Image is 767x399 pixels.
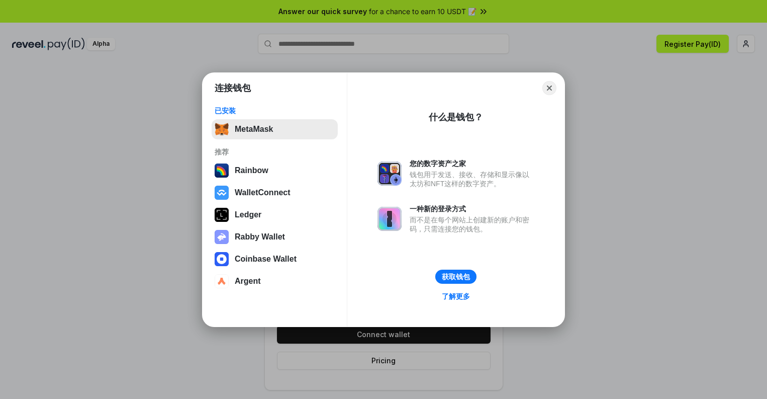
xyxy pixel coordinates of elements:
button: 获取钱包 [435,270,476,284]
img: svg+xml,%3Csvg%20width%3D%2228%22%20height%3D%2228%22%20viewBox%3D%220%200%2028%2028%22%20fill%3D... [215,252,229,266]
img: svg+xml,%3Csvg%20xmlns%3D%22http%3A%2F%2Fwww.w3.org%2F2000%2Fsvg%22%20fill%3D%22none%22%20viewBox... [377,162,402,186]
button: Coinbase Wallet [212,249,338,269]
div: 一种新的登录方式 [410,204,534,213]
div: 钱包用于发送、接收、存储和显示像以太坊和NFT这样的数字资产。 [410,170,534,188]
div: 了解更多 [442,292,470,301]
img: svg+xml,%3Csvg%20width%3D%2228%22%20height%3D%2228%22%20viewBox%3D%220%200%2028%2028%22%20fill%3D... [215,274,229,288]
div: 什么是钱包？ [429,111,483,123]
div: Coinbase Wallet [235,255,297,264]
div: 推荐 [215,147,335,156]
div: 已安装 [215,106,335,115]
img: svg+xml,%3Csvg%20xmlns%3D%22http%3A%2F%2Fwww.w3.org%2F2000%2Fsvg%22%20fill%3D%22none%22%20viewBox... [215,230,229,244]
img: svg+xml,%3Csvg%20fill%3D%22none%22%20height%3D%2233%22%20viewBox%3D%220%200%2035%2033%22%20width%... [215,122,229,136]
h1: 连接钱包 [215,82,251,94]
button: Ledger [212,205,338,225]
button: Argent [212,271,338,291]
div: MetaMask [235,125,273,134]
div: 获取钱包 [442,272,470,281]
button: Rainbow [212,161,338,181]
div: Argent [235,277,261,286]
div: Rabby Wallet [235,232,285,242]
img: svg+xml,%3Csvg%20width%3D%22120%22%20height%3D%22120%22%20viewBox%3D%220%200%20120%20120%22%20fil... [215,164,229,178]
a: 了解更多 [436,290,476,303]
button: WalletConnect [212,183,338,203]
div: WalletConnect [235,188,291,197]
div: 而不是在每个网站上创建新的账户和密码，只需连接您的钱包。 [410,215,534,233]
div: Rainbow [235,166,268,175]
img: svg+xml,%3Csvg%20xmlns%3D%22http%3A%2F%2Fwww.w3.org%2F2000%2Fsvg%22%20width%3D%2228%22%20height%3... [215,208,229,222]
div: Ledger [235,210,261,219]
div: 您的数字资产之家 [410,159,534,168]
img: svg+xml,%3Csvg%20xmlns%3D%22http%3A%2F%2Fwww.w3.org%2F2000%2Fsvg%22%20fill%3D%22none%22%20viewBox... [377,207,402,231]
button: Close [542,81,556,95]
button: Rabby Wallet [212,227,338,247]
img: svg+xml,%3Csvg%20width%3D%2228%22%20height%3D%2228%22%20viewBox%3D%220%200%2028%2028%22%20fill%3D... [215,186,229,200]
button: MetaMask [212,119,338,139]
